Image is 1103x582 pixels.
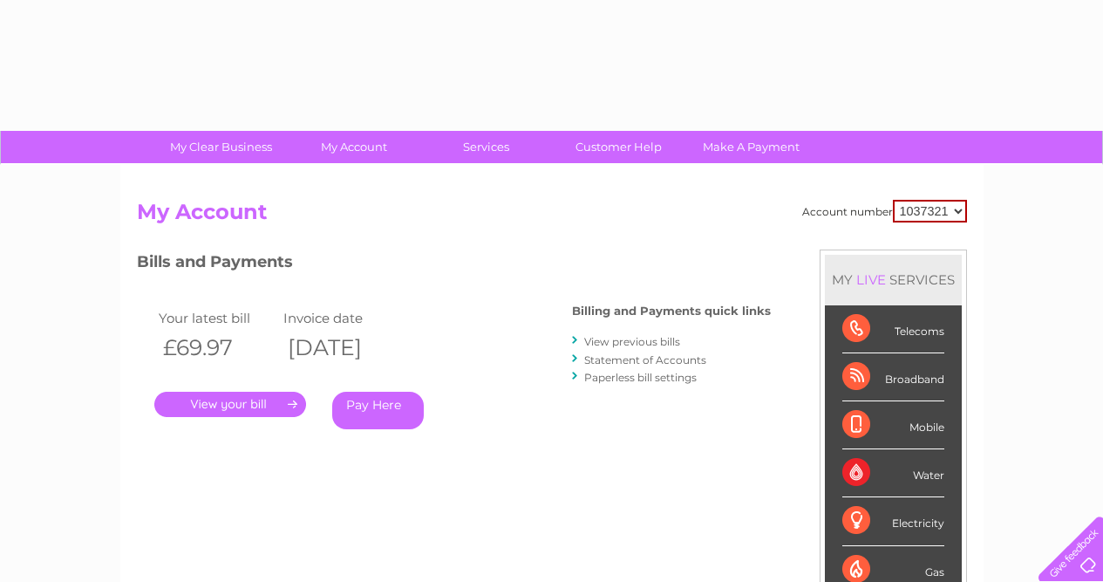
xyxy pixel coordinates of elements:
h4: Billing and Payments quick links [572,305,771,318]
div: Mobile [842,401,944,449]
div: Broadband [842,353,944,401]
td: Your latest bill [154,306,280,330]
td: Invoice date [279,306,405,330]
div: Telecoms [842,305,944,353]
div: Account number [802,200,967,223]
a: Paperless bill settings [584,371,697,384]
a: Customer Help [547,131,691,163]
th: [DATE] [279,330,405,366]
h3: Bills and Payments [137,250,771,280]
div: MY SERVICES [825,255,962,305]
a: My Clear Business [149,131,293,163]
a: . [154,392,306,417]
div: Electricity [842,497,944,545]
th: £69.97 [154,330,280,366]
a: Statement of Accounts [584,353,706,366]
div: LIVE [853,271,889,288]
div: Water [842,449,944,497]
h2: My Account [137,200,967,233]
a: Pay Here [332,392,424,429]
a: Services [414,131,558,163]
a: My Account [282,131,426,163]
a: View previous bills [584,335,680,348]
a: Make A Payment [679,131,823,163]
